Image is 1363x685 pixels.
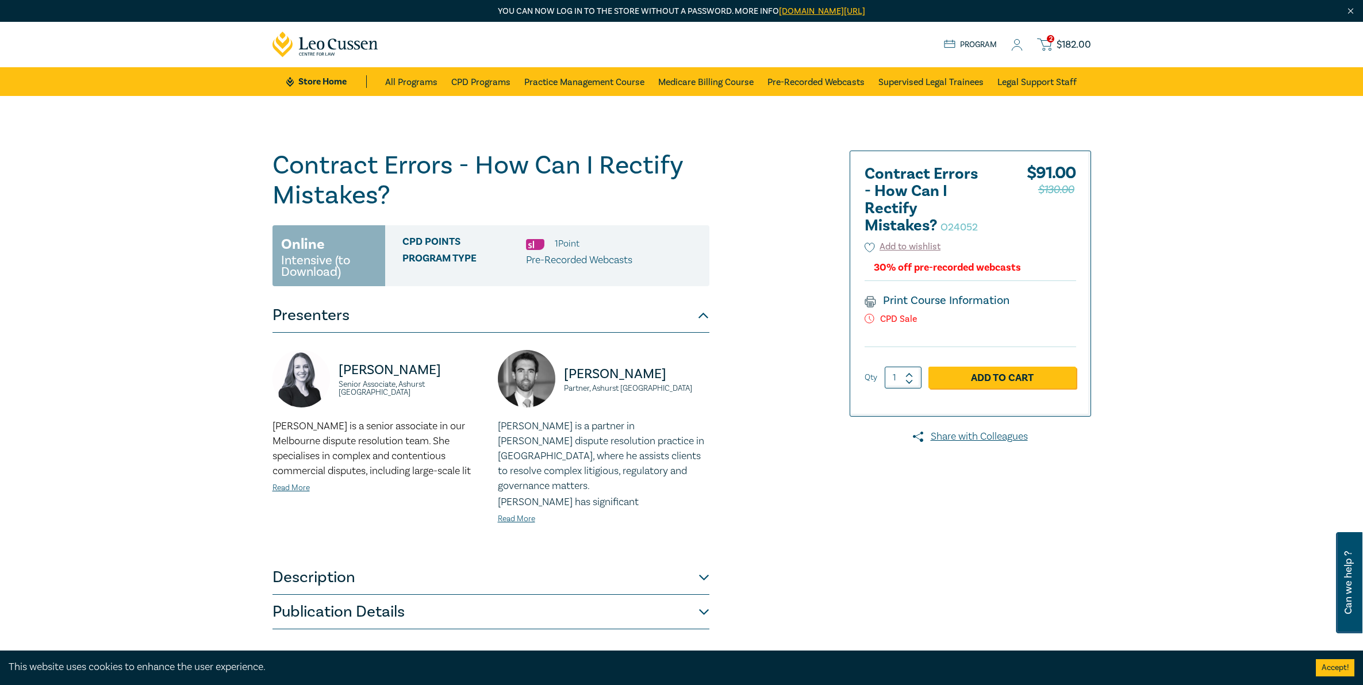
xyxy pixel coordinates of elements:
a: Store Home [286,75,366,88]
small: Intensive (to Download) [281,255,377,278]
span: [PERSON_NAME] is a senior associate in our Melbourne dispute resolution team. She specialises in ... [272,420,471,478]
span: $ 182.00 [1057,39,1091,51]
a: [DOMAIN_NAME][URL] [779,6,865,17]
h3: Online [281,234,325,255]
li: 1 Point [555,236,579,251]
input: 1 [885,367,922,388]
a: Read More [272,483,310,493]
div: 30% off pre-recorded webcasts [874,262,1021,273]
a: Pre-Recorded Webcasts [767,67,865,96]
a: Medicare Billing Course [658,67,754,96]
a: Program [944,39,997,51]
a: Print Course Information [865,293,1010,308]
span: Program type [402,253,526,268]
h1: Contract Errors - How Can I Rectify Mistakes? [272,151,709,210]
p: [PERSON_NAME] [339,361,484,379]
a: Share with Colleagues [850,429,1091,444]
img: https://s3.ap-southeast-2.amazonaws.com/leo-cussen-store-production-content/Contacts/James%20Clar... [498,350,555,407]
a: Practice Management Course [524,67,644,96]
a: CPD Programs [451,67,510,96]
span: $130.00 [1038,180,1074,199]
div: This website uses cookies to enhance the user experience. [9,660,1299,675]
img: https://s3.ap-southeast-2.amazonaws.com/leo-cussen-store-production-content/Contacts/Chrystie%20S... [272,350,330,407]
p: [PERSON_NAME] is a partner in [PERSON_NAME] dispute resolution practice in [GEOGRAPHIC_DATA], whe... [498,419,709,494]
div: $ 91.00 [1027,166,1076,240]
button: Publication Details [272,595,709,629]
small: O24052 [940,221,978,234]
button: Accept cookies [1316,659,1354,676]
a: Supervised Legal Trainees [878,67,984,96]
img: Close [1346,6,1356,16]
span: CPD Points [402,236,526,251]
img: Substantive Law [526,239,544,250]
span: Can we help ? [1343,539,1354,626]
p: Pre-Recorded Webcasts [526,253,632,268]
small: Partner, Ashurst [GEOGRAPHIC_DATA] [564,384,709,392]
p: [PERSON_NAME] [564,365,709,383]
p: You can now log in to the store without a password. More info [272,5,1091,18]
p: [PERSON_NAME] has significant [498,495,709,510]
a: Add to Cart [928,367,1076,388]
button: Add to wishlist [865,240,941,253]
span: 2 [1047,35,1054,43]
label: Qty [865,371,877,384]
a: Read More [498,514,535,524]
button: Description [272,560,709,595]
a: All Programs [385,67,437,96]
p: CPD Sale [865,314,1076,325]
h2: Contract Errors - How Can I Rectify Mistakes? [865,166,991,234]
small: Senior Associate, Ashurst [GEOGRAPHIC_DATA] [339,380,484,397]
a: Legal Support Staff [997,67,1077,96]
button: Presenters [272,298,709,333]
